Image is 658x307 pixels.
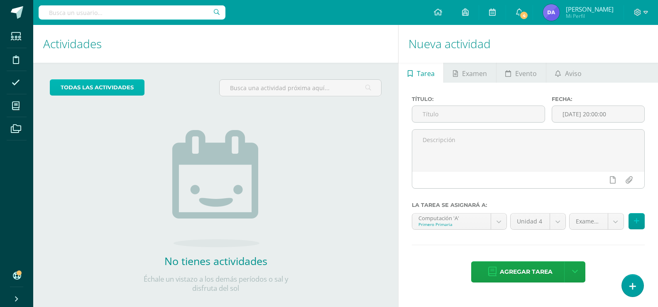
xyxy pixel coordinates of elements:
span: 4 [519,11,528,20]
input: Fecha de entrega [552,106,644,122]
a: Tarea [399,63,443,83]
h1: Actividades [43,25,388,63]
a: Computación 'A'Primero Primaria [412,214,506,229]
input: Busca un usuario... [39,5,225,20]
span: Aviso [565,64,582,84]
a: todas las Actividades [50,79,144,96]
div: Primero Primaria [418,221,484,227]
img: no_activities.png [172,130,259,247]
a: Unidad 4 [511,214,565,229]
a: Aviso [546,63,591,83]
span: Examenes Parciales (20.0%) [576,214,602,229]
img: 746ac40fa38bec72d7f89dcbbfd4af6a.png [543,4,560,21]
input: Título [412,106,544,122]
div: Computación 'A' [418,214,484,221]
span: Agregar tarea [500,262,553,282]
label: Título: [412,96,545,102]
p: Échale un vistazo a los demás períodos o sal y disfruta del sol [133,275,299,293]
h1: Nueva actividad [408,25,648,63]
h2: No tienes actividades [133,254,299,268]
label: Fecha: [552,96,645,102]
a: Examen [444,63,496,83]
label: La tarea se asignará a: [412,202,645,208]
a: Evento [497,63,546,83]
input: Busca una actividad próxima aquí... [220,80,382,96]
span: Evento [515,64,537,84]
span: [PERSON_NAME] [566,5,614,13]
a: Examenes Parciales (20.0%) [570,214,624,229]
span: Examen [462,64,487,84]
span: Mi Perfil [566,12,614,20]
span: Tarea [417,64,435,84]
span: Unidad 4 [517,214,543,229]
